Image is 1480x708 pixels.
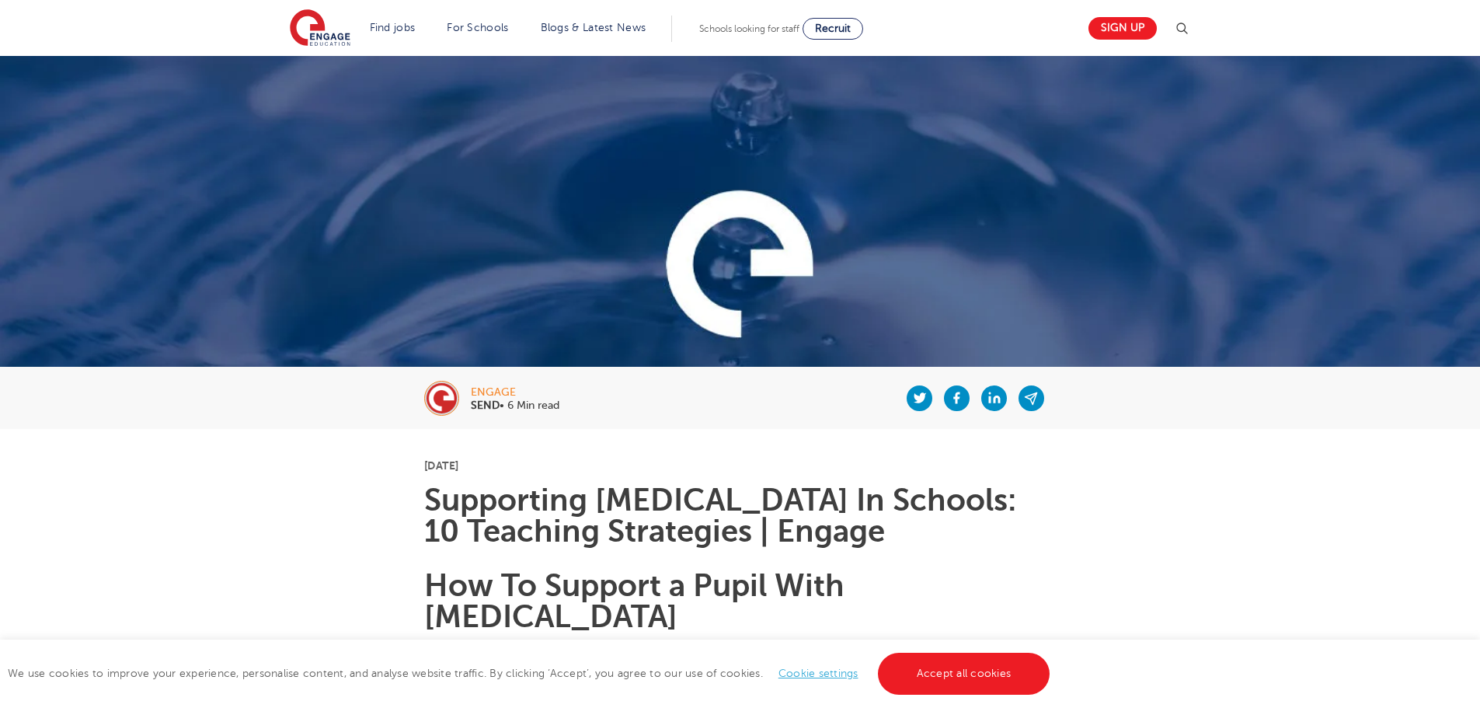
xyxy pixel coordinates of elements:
b: How To Support a Pupil With [MEDICAL_DATA] [424,568,844,634]
span: We use cookies to improve your experience, personalise content, and analyse website traffic. By c... [8,668,1053,679]
img: Engage Education [290,9,350,48]
div: engage [471,387,559,398]
a: Sign up [1088,17,1157,40]
a: Recruit [803,18,863,40]
a: For Schools [447,22,508,33]
span: Recruit [815,23,851,34]
a: Blogs & Latest News [541,22,646,33]
span: Schools looking for staff [699,23,799,34]
a: Find jobs [370,22,416,33]
p: • 6 Min read [471,400,559,411]
b: SEND [471,399,500,411]
p: [DATE] [424,460,1056,471]
h1: Supporting [MEDICAL_DATA] In Schools: 10 Teaching Strategies | Engage [424,485,1056,547]
a: Cookie settings [778,668,858,679]
a: Accept all cookies [878,653,1050,695]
